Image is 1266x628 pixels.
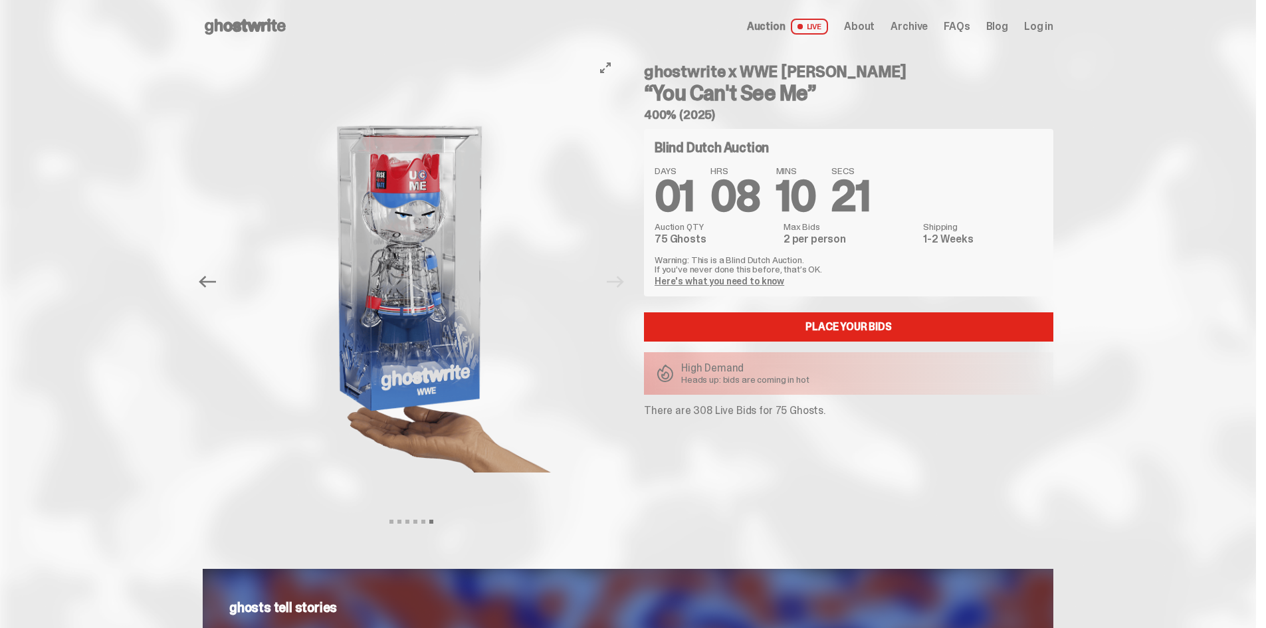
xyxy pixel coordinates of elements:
h3: “You Can't See Me” [644,82,1053,104]
button: View slide 2 [397,520,401,524]
span: SECS [831,166,870,175]
dt: Shipping [923,222,1043,231]
dd: 2 per person [784,234,915,245]
span: Auction [747,21,786,32]
a: Place your Bids [644,312,1053,342]
button: View slide 6 [429,520,433,524]
dd: 1-2 Weeks [923,234,1043,245]
span: 08 [710,169,760,224]
button: View slide 3 [405,520,409,524]
p: ghosts tell stories [229,601,1027,614]
a: FAQs [944,21,970,32]
h4: ghostwrite x WWE [PERSON_NAME] [644,64,1053,80]
p: High Demand [681,363,809,373]
dt: Auction QTY [655,222,776,231]
h4: Blind Dutch Auction [655,141,769,154]
a: Auction LIVE [747,19,828,35]
p: Heads up: bids are coming in hot [681,375,809,384]
h5: 400% (2025) [644,109,1053,121]
button: Previous [193,267,222,296]
span: 21 [831,169,870,224]
a: Archive [891,21,928,32]
a: About [844,21,875,32]
span: HRS [710,166,760,175]
span: 10 [776,169,816,224]
p: Warning: This is a Blind Dutch Auction. If you’ve never done this before, that’s OK. [655,255,1043,274]
a: Log in [1024,21,1053,32]
span: MINS [776,166,816,175]
img: ghostwrite%20wwe%20scale.png [229,53,594,510]
button: View slide 5 [421,520,425,524]
p: There are 308 Live Bids for 75 Ghosts. [644,405,1053,416]
a: Blog [986,21,1008,32]
button: View slide 1 [389,520,393,524]
span: DAYS [655,166,694,175]
button: View slide 4 [413,520,417,524]
span: LIVE [791,19,829,35]
span: 01 [655,169,694,224]
a: Here's what you need to know [655,275,784,287]
button: View full-screen [597,60,613,76]
dt: Max Bids [784,222,915,231]
dd: 75 Ghosts [655,234,776,245]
